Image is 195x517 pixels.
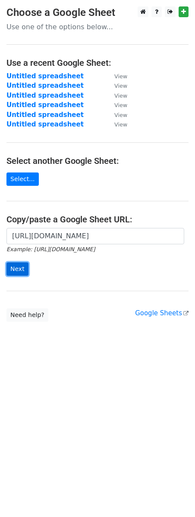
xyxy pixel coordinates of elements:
a: Untitled spreadsheet [6,101,84,109]
small: View [114,73,127,80]
a: View [106,120,127,128]
small: View [114,92,127,99]
h4: Copy/paste a Google Sheet URL: [6,214,189,225]
a: Untitled spreadsheet [6,111,84,119]
a: Need help? [6,308,48,322]
iframe: Chat Widget [152,476,195,517]
input: Paste your Google Sheet URL here [6,228,184,244]
a: Untitled spreadsheet [6,92,84,99]
input: Next [6,262,28,276]
a: Google Sheets [135,309,189,317]
small: View [114,102,127,108]
h4: Select another Google Sheet: [6,156,189,166]
a: View [106,92,127,99]
a: Untitled spreadsheet [6,82,84,89]
a: View [106,82,127,89]
a: Untitled spreadsheet [6,72,84,80]
a: View [106,111,127,119]
small: View [114,112,127,118]
small: View [114,121,127,128]
a: Untitled spreadsheet [6,120,84,128]
small: Example: [URL][DOMAIN_NAME] [6,246,95,252]
p: Use one of the options below... [6,22,189,31]
a: View [106,72,127,80]
a: Select... [6,172,39,186]
a: View [106,101,127,109]
h4: Use a recent Google Sheet: [6,58,189,68]
small: View [114,83,127,89]
h3: Choose a Google Sheet [6,6,189,19]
